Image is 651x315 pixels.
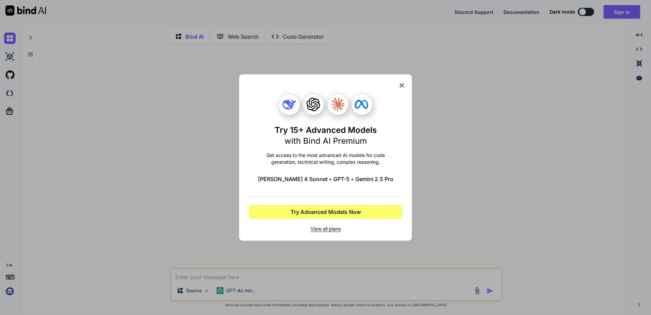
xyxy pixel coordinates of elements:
[249,152,402,165] p: Get access to the most advanced AI models for code generation, technical writing, complex reasoning.
[333,175,350,183] span: GPT-5
[249,225,402,232] span: View all plans
[284,136,367,146] span: with Bind AI Premium
[282,98,296,111] img: Deepseek
[249,205,402,219] button: Try Advanced Models Now
[275,125,377,146] h1: Try 15+ Advanced Models
[258,175,328,183] span: [PERSON_NAME] 4 Sonnet
[291,208,361,216] span: Try Advanced Models Now
[351,175,354,183] span: •
[355,175,393,183] span: Gemini 2.5 Pro
[329,175,332,183] span: •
